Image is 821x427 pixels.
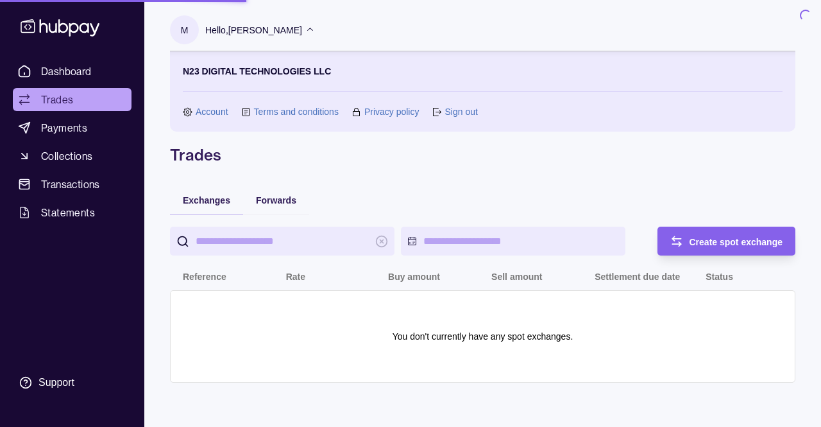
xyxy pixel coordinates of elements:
a: Trades [13,88,131,111]
p: Hello, [PERSON_NAME] [205,23,302,37]
p: You don't currently have any spot exchanges. [393,329,573,344]
span: Trades [41,92,73,107]
p: Settlement due date [595,272,680,282]
span: Exchanges [183,195,230,205]
span: Statements [41,205,95,220]
h1: Trades [170,144,795,165]
p: Reference [183,272,226,282]
span: Payments [41,120,87,135]
a: Statements [13,201,131,224]
span: Transactions [41,177,100,192]
a: Terms and conditions [254,105,339,119]
a: Dashboard [13,60,131,83]
a: Collections [13,144,131,168]
p: Buy amount [388,272,440,282]
span: Dashboard [41,64,92,79]
div: Support [38,376,74,390]
span: Create spot exchange [690,237,783,247]
p: N23 DIGITAL TECHNOLOGIES LLC [183,64,331,78]
p: M [181,23,189,37]
p: Status [706,272,733,282]
p: Sell amount [491,272,542,282]
a: Support [13,369,131,396]
input: search [196,227,369,256]
p: Rate [286,272,305,282]
button: Create spot exchange [657,227,796,256]
a: Privacy policy [364,105,419,119]
span: Forwards [256,195,296,205]
a: Payments [13,116,131,139]
a: Transactions [13,173,131,196]
a: Sign out [444,105,477,119]
a: Account [196,105,228,119]
span: Collections [41,148,92,164]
